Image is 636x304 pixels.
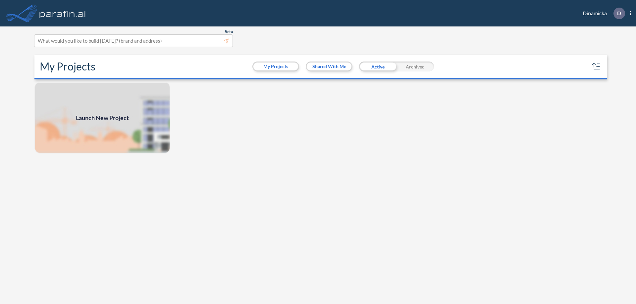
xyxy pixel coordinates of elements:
[307,63,351,70] button: Shared With Me
[34,82,170,153] a: Launch New Project
[253,63,298,70] button: My Projects
[38,7,87,20] img: logo
[40,60,95,73] h2: My Projects
[573,8,631,19] div: Dinamicka
[359,62,397,71] div: Active
[397,62,434,71] div: Archived
[76,113,129,122] span: Launch New Project
[591,61,602,72] button: sort
[34,82,170,153] img: add
[225,29,233,34] span: Beta
[617,10,621,16] p: D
